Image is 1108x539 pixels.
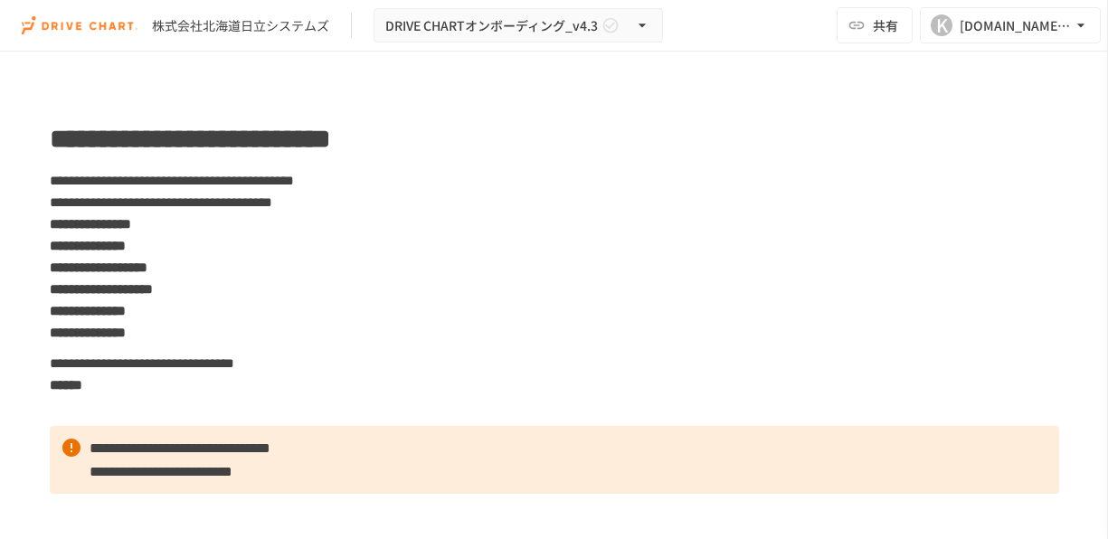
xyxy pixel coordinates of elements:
div: 株式会社北海道日立システムズ [152,16,329,35]
button: K[DOMAIN_NAME][EMAIL_ADDRESS][DOMAIN_NAME] [920,7,1101,43]
button: DRIVE CHARTオンボーディング_v4.3 [374,8,663,43]
img: i9VDDS9JuLRLX3JIUyK59LcYp6Y9cayLPHs4hOxMB9W [22,11,137,40]
div: K [931,14,952,36]
button: 共有 [837,7,913,43]
div: [DOMAIN_NAME][EMAIL_ADDRESS][DOMAIN_NAME] [960,14,1072,37]
span: DRIVE CHARTオンボーディング_v4.3 [385,14,598,37]
span: 共有 [873,15,898,35]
